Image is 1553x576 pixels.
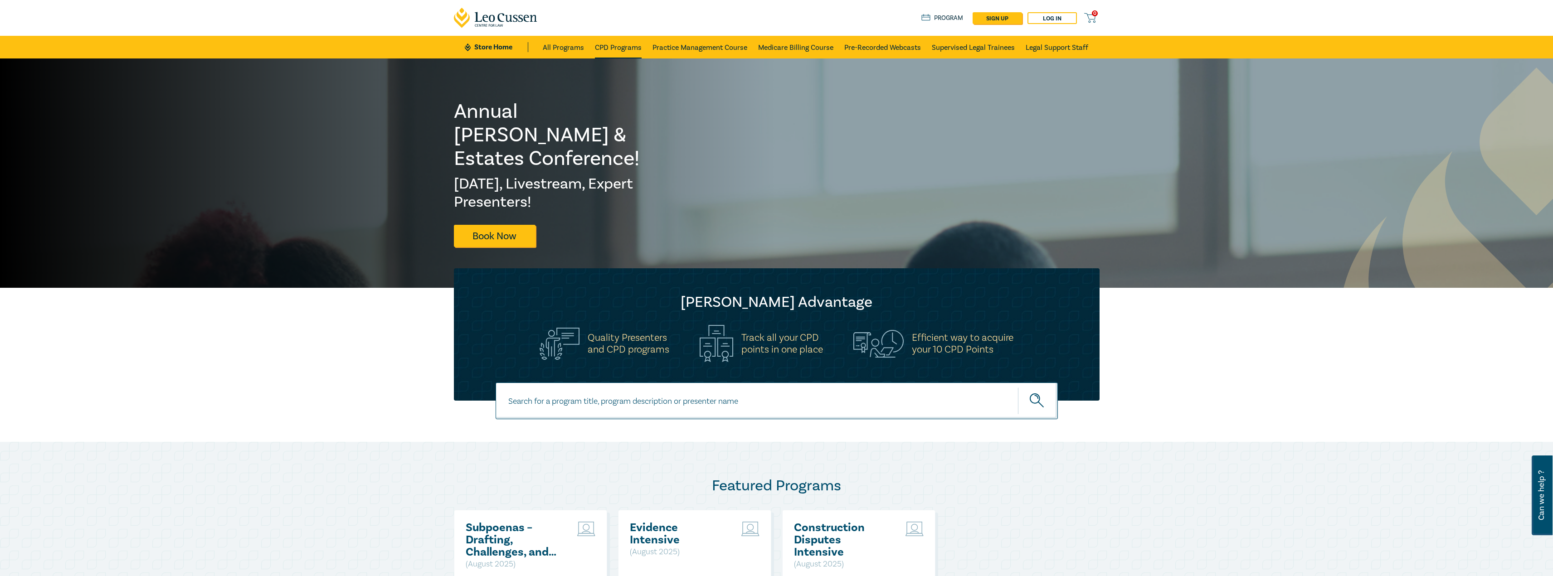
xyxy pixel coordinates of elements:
img: Live Stream [741,522,759,536]
img: Track all your CPD<br>points in one place [700,325,733,362]
h2: [PERSON_NAME] Advantage [472,293,1081,311]
a: Supervised Legal Trainees [932,36,1015,58]
h2: [DATE], Livestream, Expert Presenters! [454,175,657,211]
a: Pre-Recorded Webcasts [844,36,921,58]
a: All Programs [543,36,584,58]
span: 0 [1092,10,1098,16]
a: Book Now [454,225,536,247]
h2: Featured Programs [454,477,1100,495]
h5: Efficient way to acquire your 10 CPD Points [912,332,1013,355]
p: ( August 2025 ) [466,558,563,570]
a: Evidence Intensive [630,522,727,546]
a: CPD Programs [595,36,642,58]
h1: Annual [PERSON_NAME] & Estates Conference! [454,100,657,170]
img: Efficient way to acquire<br>your 10 CPD Points [853,330,904,357]
p: ( August 2025 ) [630,546,727,558]
a: Practice Management Course [652,36,747,58]
a: Medicare Billing Course [758,36,833,58]
a: Construction Disputes Intensive [794,522,891,558]
a: Program [921,13,964,23]
img: Live Stream [577,522,595,536]
p: ( August 2025 ) [794,558,891,570]
a: Store Home [465,42,528,52]
input: Search for a program title, program description or presenter name [496,382,1058,419]
a: Subpoenas – Drafting, Challenges, and Strategies [466,522,563,558]
h5: Quality Presenters and CPD programs [588,332,669,355]
a: Log in [1027,12,1077,24]
img: Quality Presenters<br>and CPD programs [540,328,579,360]
h5: Track all your CPD points in one place [741,332,823,355]
img: Live Stream [906,522,924,536]
a: sign up [973,12,1022,24]
a: Legal Support Staff [1026,36,1088,58]
span: Can we help ? [1537,461,1546,530]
